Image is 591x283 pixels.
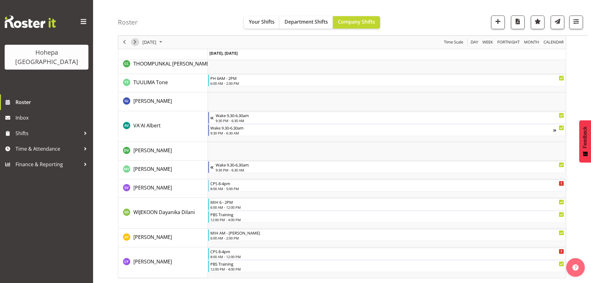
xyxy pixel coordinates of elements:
[5,16,56,28] img: Rosterit website logo
[210,211,564,217] div: PBS Training
[142,39,157,46] span: [DATE]
[118,93,208,111] td: UGAPO Ivandra resource
[210,186,564,191] div: 8:00 AM - 5:00 PM
[523,39,540,46] span: Month
[551,16,564,29] button: Send a list of all shifts for the selected filtered period to all rostered employees.
[133,166,172,172] span: [PERSON_NAME]
[210,261,564,267] div: PBS Training
[216,112,564,118] div: Wake 9.30-6.30am
[118,111,208,142] td: VA'AI Albert resource
[133,79,168,86] a: TUULIMA Tone
[120,39,129,46] button: Previous
[209,50,238,56] span: [DATE], [DATE]
[208,260,566,272] div: YUAN Lily"s event - PBS Training Begin From Friday, September 19, 2025 at 12:00:00 PM GMT+12:00 E...
[470,39,479,46] button: Timeline Day
[16,160,81,169] span: Finance & Reporting
[216,162,564,168] div: Wake 9.30-6.30am
[210,248,564,254] div: CPS 8-4pm
[210,267,564,272] div: 12:00 PM - 4:00 PM
[133,60,211,67] a: THOOMPUNKAL [PERSON_NAME]
[216,118,564,123] div: 9:30 PM - 6:30 AM
[443,39,464,46] span: Time Scale
[118,161,208,179] td: VIAU Mele resource
[133,208,195,216] a: WIJEKOON Dayanika Dilani
[208,180,566,192] div: VIAU Stella"s event - CPS 8-4pm Begin From Friday, September 19, 2025 at 8:00:00 AM GMT+12:00 End...
[210,217,564,222] div: 12:00 PM - 4:00 PM
[133,98,172,104] span: [PERSON_NAME]
[244,16,280,29] button: Your Shifts
[118,55,208,74] td: THOOMPUNKAL CHACKO Christy resource
[210,75,564,81] div: PH 6AM - 2PM
[208,248,566,260] div: YUAN Lily"s event - CPS 8-4pm Begin From Friday, September 19, 2025 at 8:00:00 AM GMT+12:00 Ends ...
[470,39,479,46] span: Day
[284,18,328,25] span: Department Shifts
[16,98,90,107] span: Roster
[481,39,494,46] button: Timeline Week
[133,258,172,265] a: [PERSON_NAME]
[208,229,566,241] div: YEUNG Adeline"s event - MIH AM - Eugene Begin From Friday, September 19, 2025 at 6:00:00 AM GMT+1...
[141,39,165,46] button: September 2025
[119,36,130,49] div: previous period
[133,97,172,105] a: [PERSON_NAME]
[333,16,380,29] button: Company Shifts
[210,125,553,131] div: Wake 9.30-6.30am
[16,113,90,122] span: Inbox
[208,211,566,223] div: WIJEKOON Dayanika Dilani"s event - PBS Training Begin From Friday, September 19, 2025 at 12:00:00...
[133,233,172,241] a: [PERSON_NAME]
[208,112,566,124] div: VA'AI Albert"s event - Wake 9.30-6.30am Begin From Thursday, September 18, 2025 at 9:30:00 PM GMT...
[210,235,564,240] div: 6:00 AM - 2:00 PM
[543,39,564,46] span: calendar
[523,39,540,46] button: Timeline Month
[572,264,579,271] img: help-xxl-2.png
[133,234,172,240] span: [PERSON_NAME]
[118,198,208,229] td: WIJEKOON Dayanika Dilani resource
[443,39,464,46] button: Time Scale
[482,39,494,46] span: Week
[118,142,208,161] td: VADODARIYA Drashti resource
[569,16,583,29] button: Filter Shifts
[118,229,208,247] td: YEUNG Adeline resource
[11,48,82,66] div: Hohepa [GEOGRAPHIC_DATA]
[16,144,81,153] span: Time & Attendance
[16,129,81,138] span: Shifts
[140,36,166,49] div: September 19, 2025
[133,147,172,154] a: [PERSON_NAME]
[210,81,564,86] div: 6:00 AM - 2:00 PM
[216,167,564,172] div: 9:30 PM - 6:30 AM
[531,16,544,29] button: Highlight an important date within the roster.
[133,122,161,129] span: VA'AI Albert
[208,161,566,173] div: VIAU Mele"s event - Wake 9.30-6.30am Begin From Thursday, September 18, 2025 at 9:30:00 PM GMT+12...
[130,36,140,49] div: next period
[496,39,521,46] button: Fortnight
[511,16,525,29] button: Download a PDF of the roster for the current day
[210,130,553,135] div: 9:30 PM - 6:30 AM
[280,16,333,29] button: Department Shifts
[118,74,208,93] td: TUULIMA Tone resource
[210,199,564,205] div: MIH 6 - 2PM
[118,247,208,278] td: YUAN Lily resource
[249,18,275,25] span: Your Shifts
[208,124,566,136] div: VA'AI Albert"s event - Wake 9.30-6.30am Begin From Friday, September 19, 2025 at 9:30:00 PM GMT+1...
[118,179,208,198] td: VIAU Stella resource
[210,254,564,259] div: 8:00 AM - 12:00 PM
[338,18,375,25] span: Company Shifts
[210,205,564,210] div: 6:00 AM - 12:00 PM
[208,199,566,210] div: WIJEKOON Dayanika Dilani"s event - MIH 6 - 2PM Begin From Friday, September 19, 2025 at 6:00:00 A...
[210,180,564,186] div: CPS 8-4pm
[491,16,505,29] button: Add a new shift
[210,230,564,236] div: MIH AM - [PERSON_NAME]
[208,75,566,86] div: TUULIMA Tone"s event - PH 6AM - 2PM Begin From Friday, September 19, 2025 at 6:00:00 AM GMT+12:00...
[133,184,172,191] a: [PERSON_NAME]
[131,39,139,46] button: Next
[579,120,591,162] button: Feedback - Show survey
[543,39,565,46] button: Month
[133,209,195,216] span: WIJEKOON Dayanika Dilani
[118,19,138,26] h4: Roster
[133,165,172,173] a: [PERSON_NAME]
